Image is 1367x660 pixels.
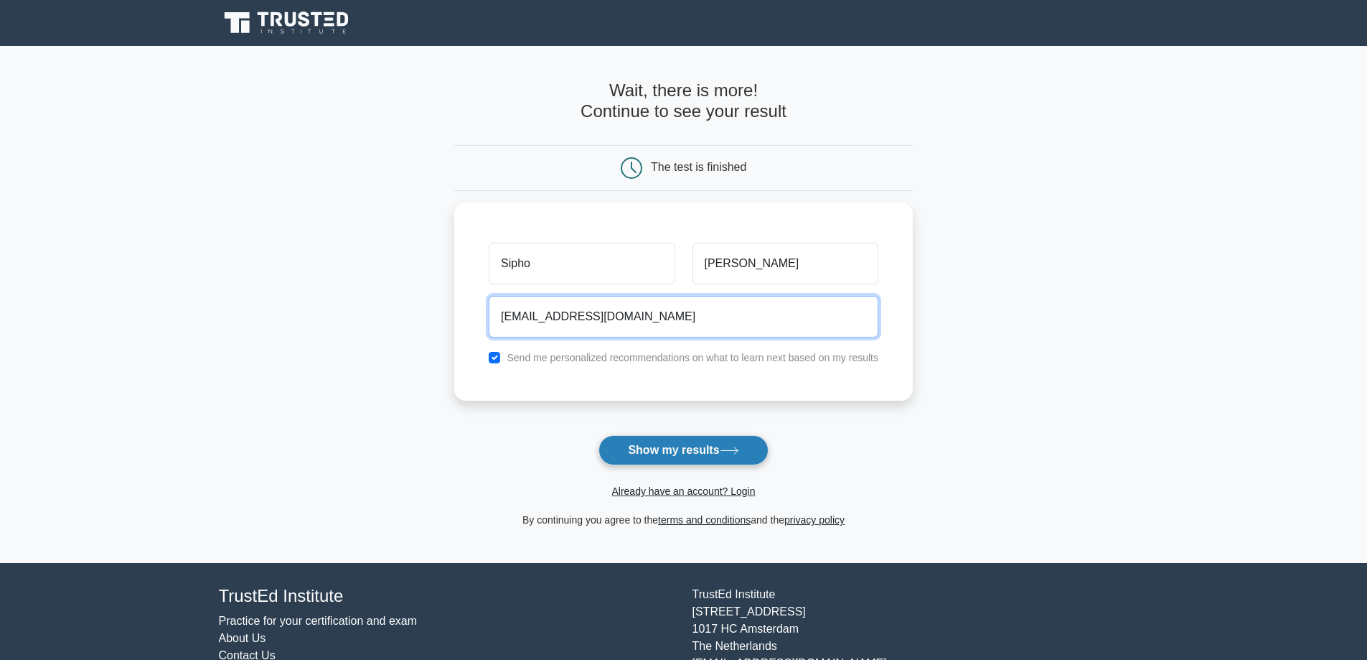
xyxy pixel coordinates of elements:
[598,435,768,465] button: Show my results
[219,586,675,607] h4: TrustEd Institute
[651,161,746,173] div: The test is finished
[507,352,878,363] label: Send me personalized recommendations on what to learn next based on my results
[219,615,418,627] a: Practice for your certification and exam
[446,511,921,529] div: By continuing you agree to the and the
[454,80,913,122] h4: Wait, there is more! Continue to see your result
[489,296,878,338] input: Email
[489,243,675,284] input: First name
[692,243,878,284] input: Last name
[784,514,845,526] a: privacy policy
[611,485,755,497] a: Already have an account? Login
[658,514,751,526] a: terms and conditions
[219,632,266,644] a: About Us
